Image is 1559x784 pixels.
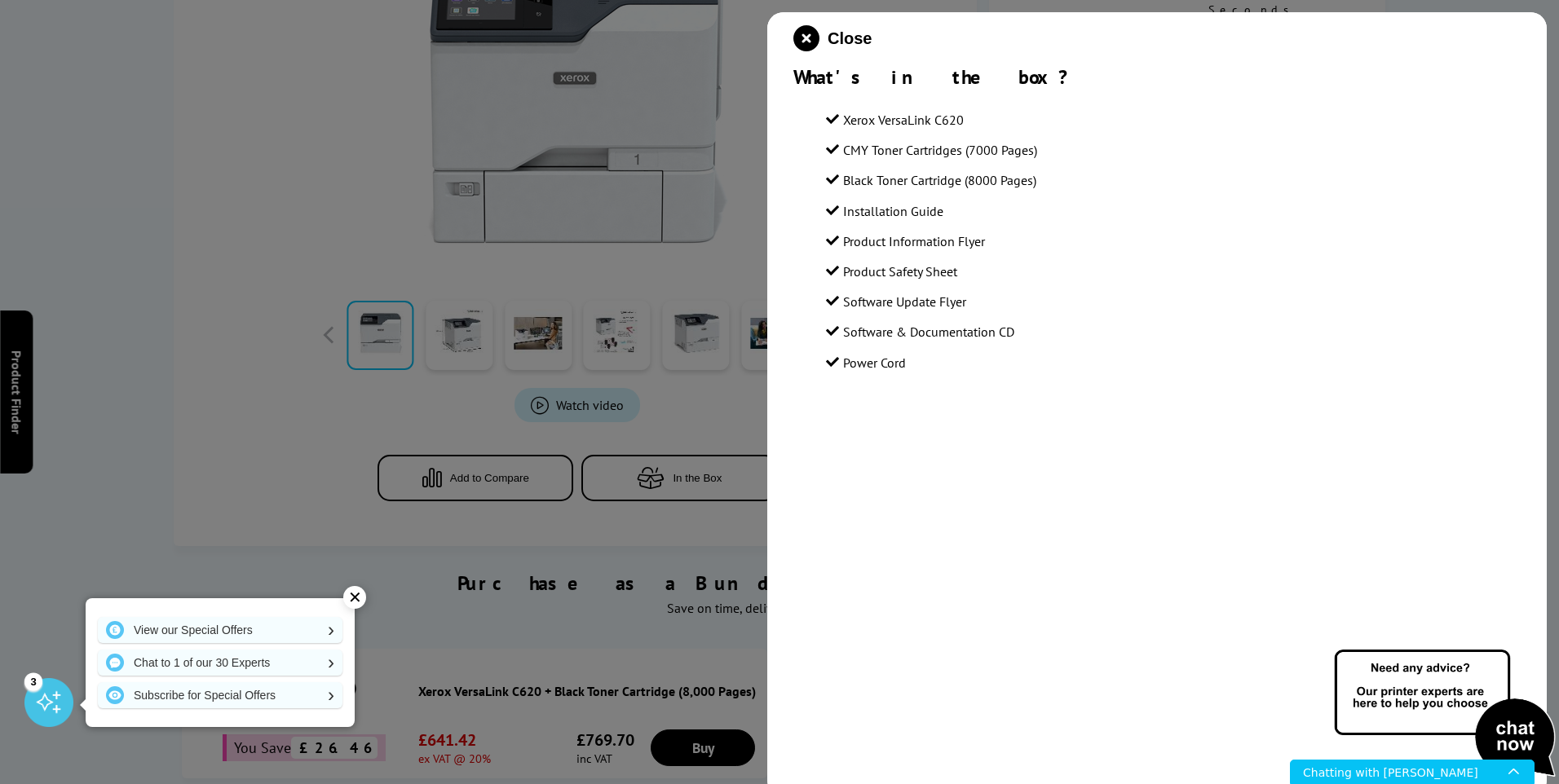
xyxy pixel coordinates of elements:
a: Subscribe for Special Offers [98,682,342,708]
a: View our Special Offers [98,617,342,643]
button: close modal [793,25,872,51]
img: Open Live Chat window [1331,647,1559,781]
span: Product Safety Sheet [843,263,957,280]
span: Product Information Flyer [843,233,985,249]
div: 3 [24,672,42,690]
span: Power Cord [843,355,906,371]
span: Xerox VersaLink C620 [843,112,964,128]
span: Black Toner Cartridge (8000 Pages) [843,172,1036,188]
div: ✕ [343,586,366,609]
span: Close [828,29,872,48]
a: Chat to 1 of our 30 Experts [98,650,342,676]
span: Software Update Flyer [843,293,966,310]
div: What's in the box? [793,64,1521,90]
span: Installation Guide [843,203,943,219]
span: CMY Toner Cartridges (7000 Pages) [843,142,1037,158]
iframe: Chat icon for chat window [1290,760,1535,784]
span: Software & Documentation CD [843,324,1014,340]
